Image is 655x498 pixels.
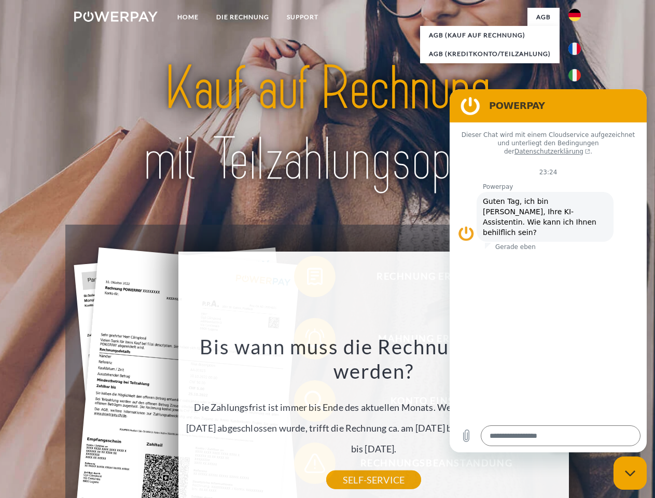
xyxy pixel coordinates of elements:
img: it [568,69,581,81]
a: SUPPORT [278,8,327,26]
img: logo-powerpay-white.svg [74,11,158,22]
a: DIE RECHNUNG [207,8,278,26]
img: fr [568,43,581,55]
div: Die Zahlungsfrist ist immer bis Ende des aktuellen Monats. Wenn die Bestellung z.B. am [DATE] abg... [185,334,563,480]
a: SELF-SERVICE [326,471,421,489]
img: title-powerpay_de.svg [99,50,556,199]
a: agb [527,8,560,26]
iframe: Schaltfläche zum Öffnen des Messaging-Fensters; Konversation läuft [614,457,647,490]
h3: Bis wann muss die Rechnung bezahlt werden? [185,334,563,384]
img: de [568,9,581,21]
iframe: Messaging-Fenster [450,89,647,452]
a: AGB (Kreditkonto/Teilzahlung) [420,45,560,63]
a: Home [169,8,207,26]
a: AGB (Kauf auf Rechnung) [420,26,560,45]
